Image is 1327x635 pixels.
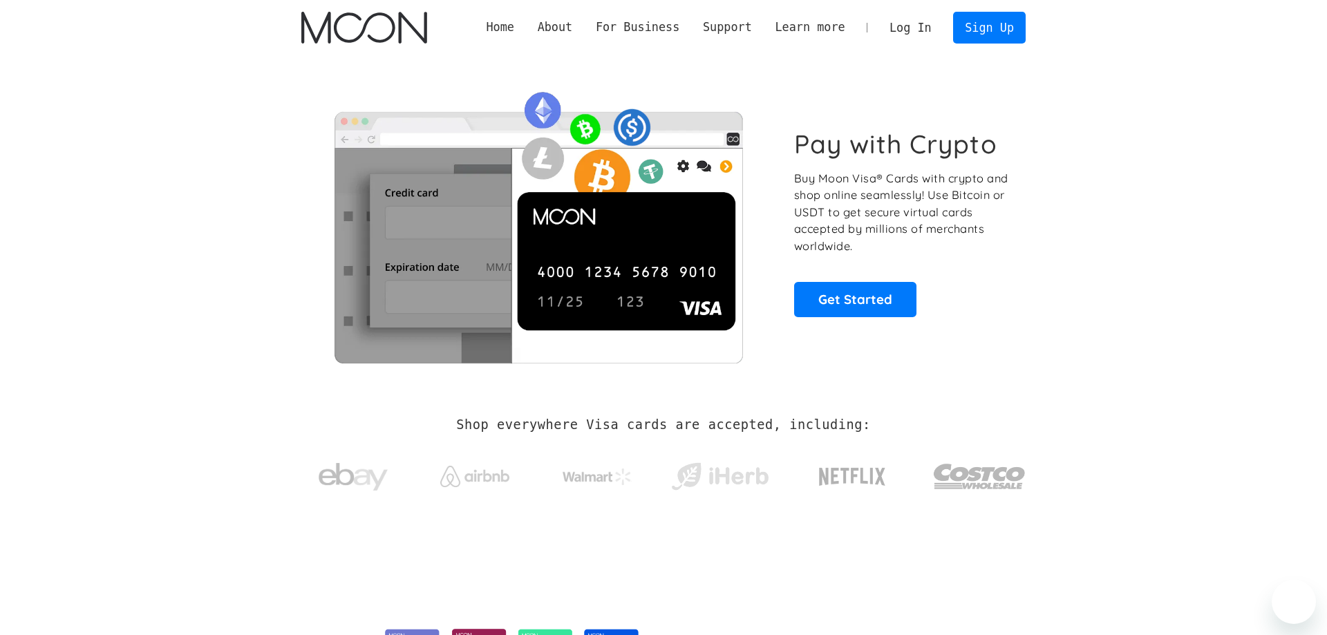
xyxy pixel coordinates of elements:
[794,282,916,316] a: Get Started
[563,468,632,485] img: Walmart
[301,12,426,44] a: home
[878,12,943,43] a: Log In
[584,19,691,36] div: For Business
[953,12,1025,43] a: Sign Up
[668,459,771,495] img: iHerb
[691,19,763,36] div: Support
[668,445,771,502] a: iHerb
[424,452,527,494] a: Airbnb
[319,455,388,499] img: ebay
[1272,580,1316,624] iframe: 启动消息传送窗口的按钮
[475,19,526,36] a: Home
[440,466,509,487] img: Airbnb
[301,82,775,363] img: Moon Cards let you spend your crypto anywhere Visa is accepted.
[526,19,584,36] div: About
[791,446,914,501] a: Netflix
[794,170,1010,255] p: Buy Moon Visa® Cards with crypto and shop online seamlessly! Use Bitcoin or USDT to get secure vi...
[775,19,845,36] div: Learn more
[818,459,887,494] img: Netflix
[933,451,1026,502] img: Costco
[301,442,404,506] a: ebay
[596,19,679,36] div: For Business
[546,455,649,492] a: Walmart
[703,19,752,36] div: Support
[764,19,857,36] div: Learn more
[933,437,1026,509] a: Costco
[538,19,573,36] div: About
[301,12,426,44] img: Moon Logo
[794,129,997,160] h1: Pay with Crypto
[456,417,870,433] h2: Shop everywhere Visa cards are accepted, including:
